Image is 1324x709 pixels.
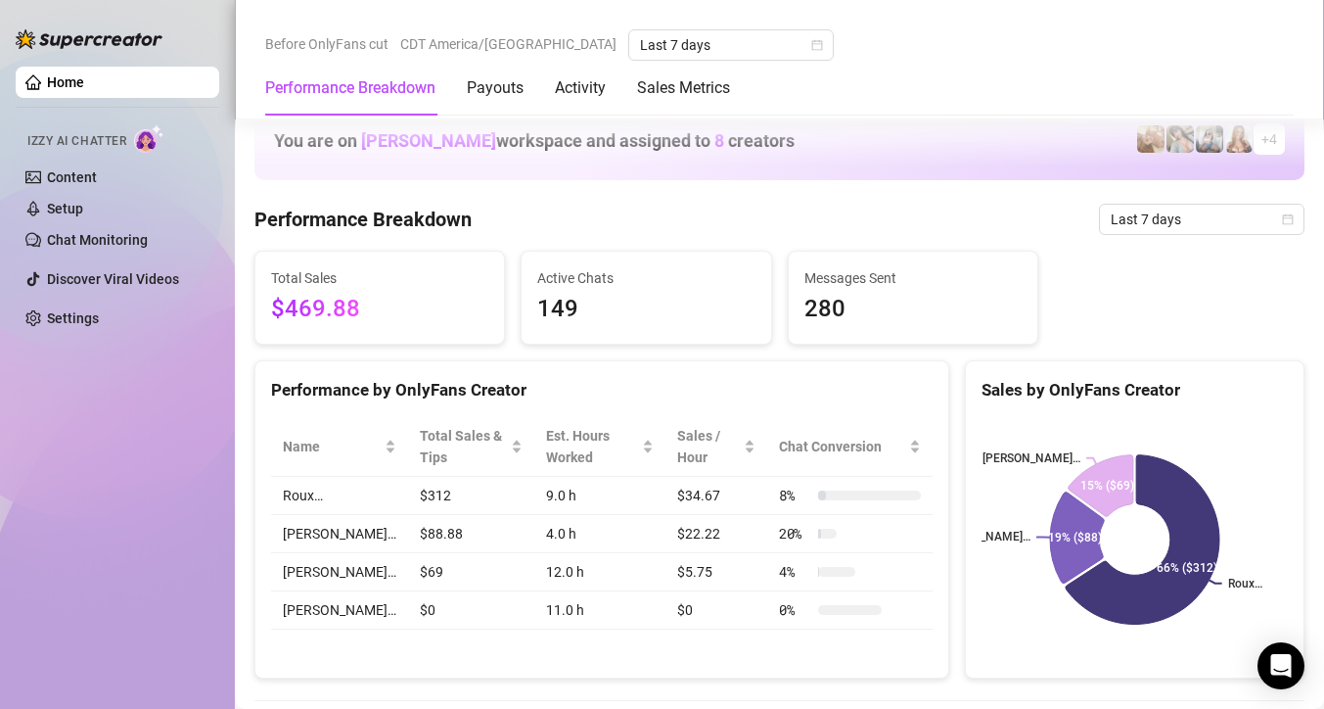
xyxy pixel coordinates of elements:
[779,523,810,544] span: 20 %
[16,29,162,49] img: logo-BBDzfeDw.svg
[804,291,1022,328] span: 280
[933,531,1030,544] text: [PERSON_NAME]…
[534,553,665,591] td: 12.0 h
[265,29,388,59] span: Before OnlyFans cut
[637,76,730,100] div: Sales Metrics
[779,436,905,457] span: Chat Conversion
[47,232,148,248] a: Chat Monitoring
[271,417,408,477] th: Name
[779,561,810,583] span: 4 %
[254,206,472,233] h4: Performance Breakdown
[47,74,84,90] a: Home
[265,76,435,100] div: Performance Breakdown
[47,201,83,216] a: Setup
[982,377,1288,403] div: Sales by OnlyFans Creator
[408,553,534,591] td: $69
[779,599,810,621] span: 0 %
[400,29,616,59] span: CDT America/[GEOGRAPHIC_DATA]
[467,76,524,100] div: Payouts
[408,591,534,630] td: $0
[1111,205,1293,234] span: Last 7 days
[811,39,823,51] span: calendar
[982,451,1080,465] text: [PERSON_NAME]…
[361,130,496,151] span: [PERSON_NAME]
[1225,125,1253,153] img: Roux
[665,515,767,553] td: $22.22
[274,130,795,152] h1: You are on workspace and assigned to creators
[767,417,933,477] th: Chat Conversion
[665,553,767,591] td: $5.75
[546,425,638,468] div: Est. Hours Worked
[1228,577,1262,591] text: Roux️‍…
[271,291,488,328] span: $469.88
[1137,125,1164,153] img: Roux️‍
[665,591,767,630] td: $0
[47,169,97,185] a: Content
[537,291,754,328] span: 149
[271,267,488,289] span: Total Sales
[408,417,534,477] th: Total Sales & Tips
[665,417,767,477] th: Sales / Hour
[27,132,126,151] span: Izzy AI Chatter
[271,477,408,515] td: Roux️‍…
[1166,125,1194,153] img: Raven
[804,267,1022,289] span: Messages Sent
[555,76,606,100] div: Activity
[47,271,179,287] a: Discover Viral Videos
[271,515,408,553] td: [PERSON_NAME]…
[1282,213,1294,225] span: calendar
[534,515,665,553] td: 4.0 h
[1257,642,1304,689] div: Open Intercom Messenger
[134,124,164,153] img: AI Chatter
[271,377,933,403] div: Performance by OnlyFans Creator
[640,30,822,60] span: Last 7 days
[665,477,767,515] td: $34.67
[677,425,740,468] span: Sales / Hour
[1261,128,1277,150] span: + 4
[408,477,534,515] td: $312
[1196,125,1223,153] img: ANDREA
[534,591,665,630] td: 11.0 h
[537,267,754,289] span: Active Chats
[420,425,507,468] span: Total Sales & Tips
[271,553,408,591] td: [PERSON_NAME]…
[271,591,408,630] td: [PERSON_NAME]…
[779,485,810,506] span: 8 %
[714,130,724,151] span: 8
[408,515,534,553] td: $88.88
[47,310,99,326] a: Settings
[534,477,665,515] td: 9.0 h
[283,436,381,457] span: Name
